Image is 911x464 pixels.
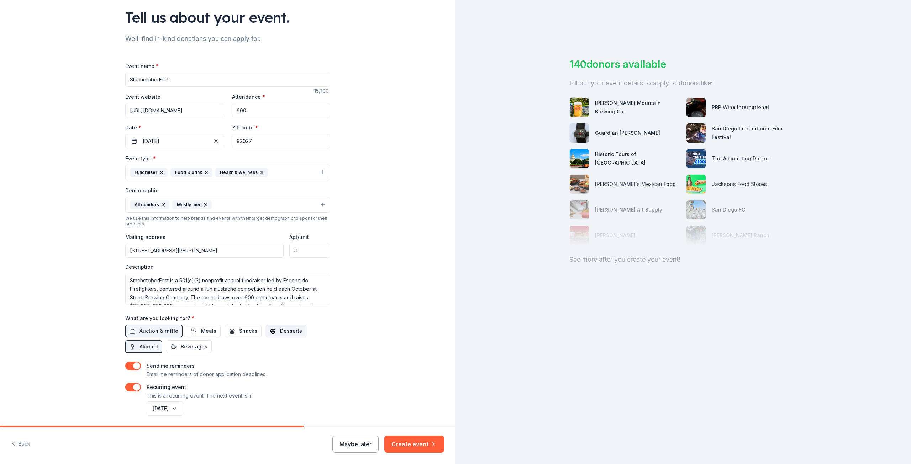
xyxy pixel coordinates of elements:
div: See more after you create your event! [569,254,797,265]
img: photo for Guardian Angel Device [570,123,589,143]
span: Auction & raffle [139,327,178,335]
button: Meals [187,325,221,337]
p: Email me reminders of donor application deadlines [147,370,265,379]
label: Date [125,124,223,131]
button: Back [11,437,30,452]
input: # [289,244,330,258]
input: Enter a US address [125,244,284,258]
div: The Accounting Doctor [712,154,769,163]
div: Fundraiser [130,168,168,177]
img: photo for Figueroa Mountain Brewing Co. [570,98,589,117]
div: We use this information to help brands find events with their target demographic to sponsor their... [125,215,330,227]
img: photo for San Diego International Film Festival [686,123,706,143]
div: San Diego International Film Festival [712,124,797,142]
label: Event type [125,155,156,162]
button: Beverages [167,340,212,353]
button: All gendersMostly men [125,197,330,213]
div: [PERSON_NAME] Mountain Brewing Co. [595,99,680,116]
input: 12345 (U.S. only) [232,134,330,148]
input: https://www... [125,103,223,117]
label: Description [125,263,154,271]
button: Auction & raffle [125,325,183,337]
button: Alcohol [125,340,162,353]
label: Mailing address [125,234,165,241]
span: Alcohol [139,342,158,351]
input: 20 [232,103,330,117]
span: Beverages [181,342,207,351]
div: Health & wellness [215,168,268,177]
button: [DATE] [147,401,183,416]
img: photo for PRP Wine International [686,98,706,117]
div: Fill out your event details to apply to donors like: [569,78,797,89]
div: Food & drink [170,168,212,177]
div: Historic Tours of [GEOGRAPHIC_DATA] [595,150,680,167]
label: Demographic [125,187,158,194]
label: Apt/unit [289,234,309,241]
span: Desserts [280,327,302,335]
button: FundraiserFood & drinkHealth & wellness [125,165,330,180]
div: We'll find in-kind donations you can apply for. [125,33,330,44]
label: Event website [125,94,160,101]
div: PRP Wine International [712,103,769,112]
span: Meals [201,327,216,335]
input: Spring Fundraiser [125,73,330,87]
label: ZIP code [232,124,258,131]
div: 140 donors available [569,57,797,72]
img: photo for Historic Tours of America [570,149,589,168]
div: Mostly men [172,200,212,209]
span: Snacks [239,327,257,335]
img: photo for The Accounting Doctor [686,149,706,168]
button: Maybe later [332,436,379,453]
button: Snacks [225,325,262,337]
label: Attendance [232,94,265,101]
button: [DATE] [125,134,223,148]
textarea: StachetoberFest is a 501(c)(3) nonprofit annual fundraiser led by Escondido Firefighters, centere... [125,273,330,305]
div: Guardian [PERSON_NAME] [595,129,660,137]
div: All genders [130,200,169,209]
label: Send me reminders [147,363,195,369]
button: Desserts [266,325,306,337]
label: What are you looking for? [125,315,194,322]
button: Create event [384,436,444,453]
label: Event name [125,63,159,70]
p: This is a recurring event. The next event is in: [147,391,254,400]
div: Tell us about your event. [125,7,330,27]
div: 15 /100 [314,87,330,95]
label: Recurring event [147,384,186,390]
